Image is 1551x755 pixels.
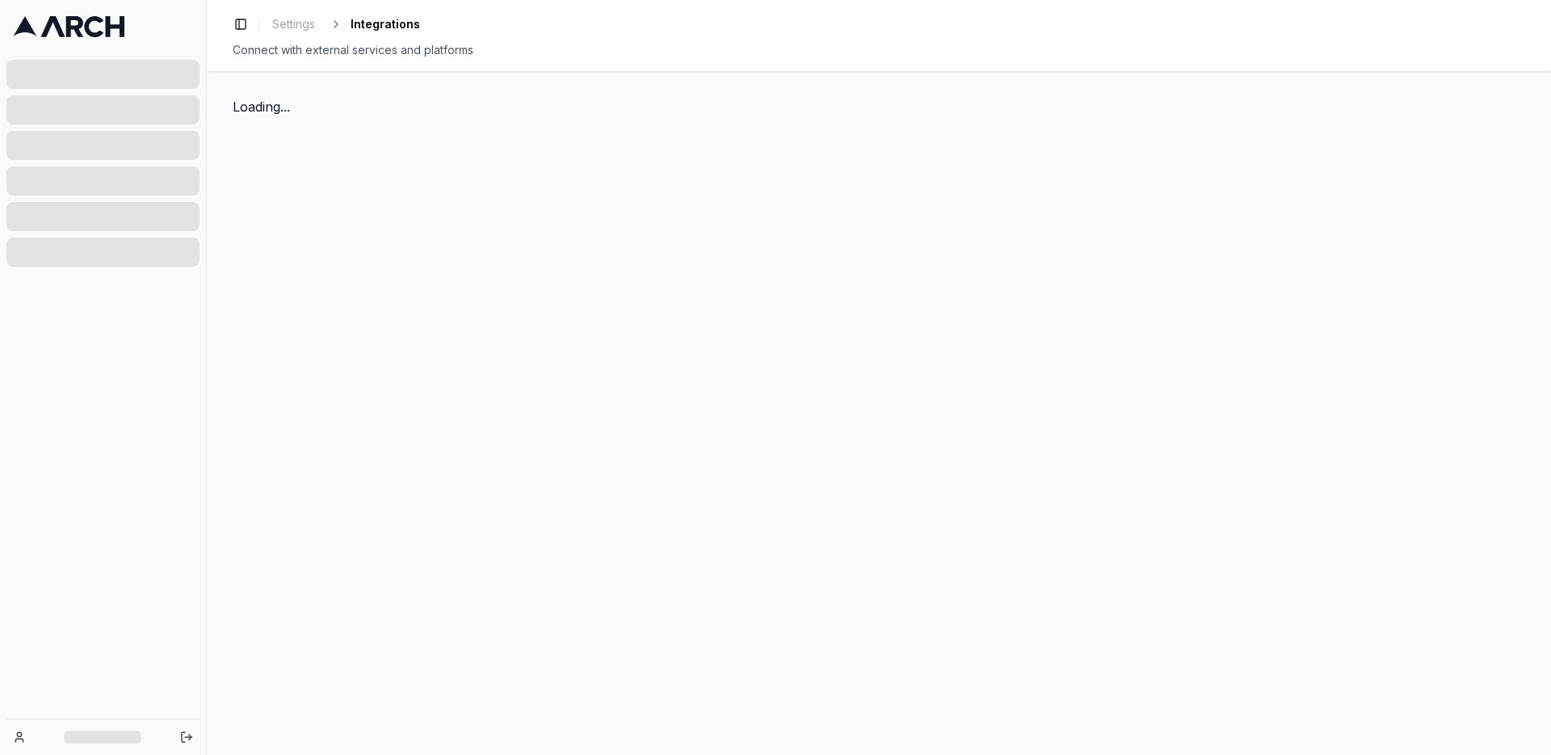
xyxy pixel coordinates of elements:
[175,726,198,749] button: Log out
[233,97,1525,116] div: Loading...
[266,13,322,36] a: Settings
[351,16,420,32] span: Integrations
[233,42,1525,58] div: Connect with external services and platforms
[266,13,420,36] nav: breadcrumb
[272,16,315,32] span: Settings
